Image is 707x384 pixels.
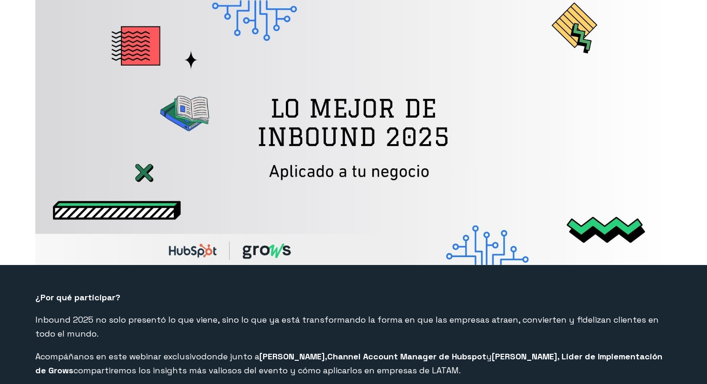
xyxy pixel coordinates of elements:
[35,351,662,376] strong: [PERSON_NAME], Líder de Implementación de Grows
[35,351,662,376] span: donde junto a y compartiremos los insights más valiosos del evento y cómo aplicarlos en empresas ...
[35,314,659,339] span: Inbound 2025 no solo presentó lo que viene, sino lo que ya está transformando la forma en que las...
[259,351,327,362] strong: [PERSON_NAME],
[35,292,120,303] span: ¿Por qué participar?
[327,351,486,362] span: Channel Account Manager de Hubspot
[661,339,707,384] iframe: Chat Widget
[35,351,201,362] span: Acompáñanos en este webinar exclusivo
